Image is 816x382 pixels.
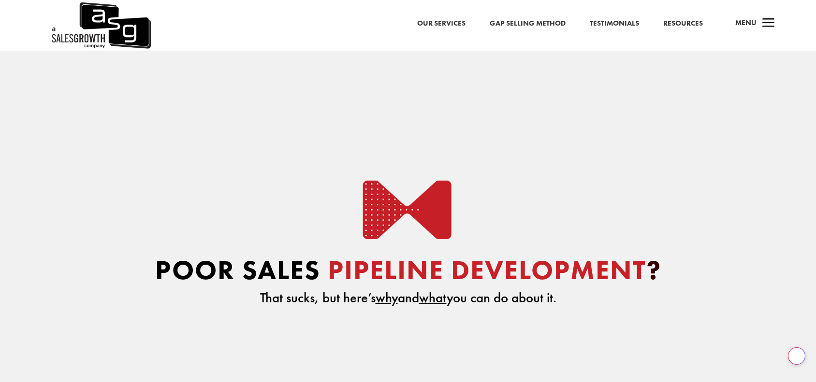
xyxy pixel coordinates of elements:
[419,289,447,307] span: what
[646,253,661,287] span: ?
[735,18,757,28] span: Menu
[590,17,639,30] a: Testimonials
[663,17,703,30] a: Resources
[376,289,398,307] span: why
[490,17,566,30] a: Gap Selling Method
[417,17,466,30] a: Our Services
[360,145,456,242] img: Poor-pipe-development_icon
[759,14,778,33] span: a
[155,253,321,287] span: Poor Sales
[147,288,669,308] p: That sucks, but here’s and you can do about it.
[328,253,646,287] span: Pipeline Development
